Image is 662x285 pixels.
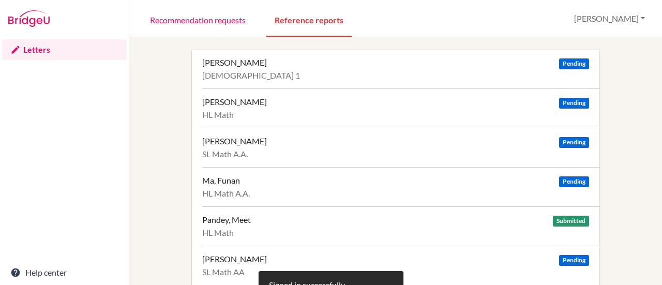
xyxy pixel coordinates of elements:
[559,58,589,69] span: Pending
[559,137,589,148] span: Pending
[202,215,251,225] div: Pandey, Meet
[202,228,589,238] div: HL Math
[559,255,589,266] span: Pending
[202,188,589,199] div: HL Math A.A.
[559,176,589,187] span: Pending
[202,246,599,285] a: [PERSON_NAME] Pending SL Math AA
[202,70,589,81] div: [DEMOGRAPHIC_DATA] 1
[2,262,127,283] a: Help center
[202,128,599,167] a: [PERSON_NAME] Pending SL Math A.A.
[202,175,240,186] div: Ma, Funan
[266,2,352,37] a: Reference reports
[202,97,267,107] div: [PERSON_NAME]
[202,50,599,88] a: [PERSON_NAME] Pending [DEMOGRAPHIC_DATA] 1
[8,10,50,27] img: Bridge-U
[202,254,267,264] div: [PERSON_NAME]
[142,2,254,37] a: Recommendation requests
[202,88,599,128] a: [PERSON_NAME] Pending HL Math
[202,57,267,68] div: [PERSON_NAME]
[2,39,127,60] a: Letters
[202,136,267,146] div: [PERSON_NAME]
[559,98,589,109] span: Pending
[553,216,589,227] span: Submitted
[202,206,599,246] a: Pandey, Meet Submitted HL Math
[202,267,589,277] div: SL Math AA
[202,167,599,206] a: Ma, Funan Pending HL Math A.A.
[202,149,589,159] div: SL Math A.A.
[569,9,650,28] button: [PERSON_NAME]
[202,110,589,120] div: HL Math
